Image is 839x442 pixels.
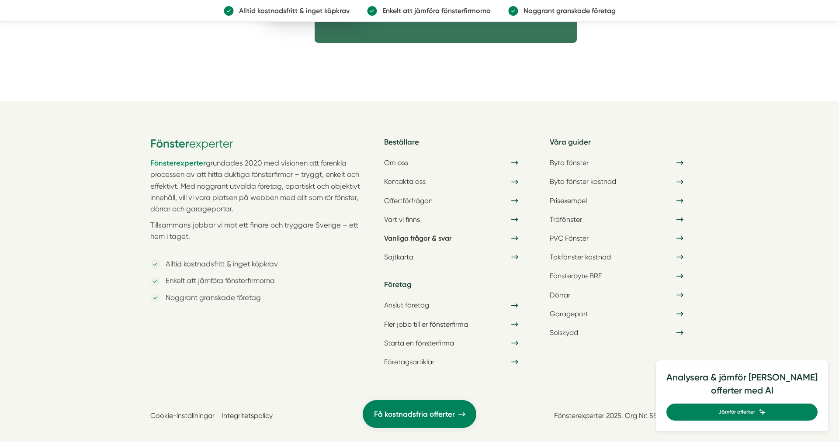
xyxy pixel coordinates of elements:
[544,174,689,189] a: Byta fönster kostnad
[160,275,275,287] p: Enkelt att jämföra fönsterfirmorna
[544,306,689,321] a: Garageport
[379,136,523,155] h5: Beställare
[554,411,689,420] a: Fönsterexperter 2025. Org Nr: 559252-5512
[544,325,689,340] a: Solskydd
[666,404,818,421] a: Jämför offerter
[363,400,476,428] a: Få kostnadsfria offerter
[150,220,368,254] p: Tillsammans jobbar vi mot ett finare och tryggare Sverige – ett hem i taget.
[544,231,689,246] a: PVC Fönster
[377,5,491,16] p: Enkelt att jämföra fönsterfirmorna
[544,287,689,303] a: Dörrar
[379,354,523,369] a: Företagsartiklar
[150,157,368,215] p: grundades 2020 med visionen att förenkla processen av att hitta duktiga fönsterfirmor – tryggt, e...
[222,411,273,420] a: Integritetspolicy
[379,174,523,189] a: Kontakta oss
[379,268,523,297] h5: Företag
[379,193,523,208] a: Offertförfrågan
[150,159,206,167] a: Fönsterexperter
[234,5,350,16] p: Alltid kostnadsfritt & inget köpkrav
[150,411,215,420] a: Cookie-inställningar
[544,212,689,227] a: Träfönster
[718,408,755,416] span: Jämför offerter
[160,292,261,304] p: Noggrant granskade företag
[544,249,689,265] a: Takfönster kostnad
[544,193,689,208] a: Prisexempel
[379,297,523,313] a: Anslut företag
[544,155,689,170] a: Byta fönster
[518,5,616,16] p: Noggrant granskade företag
[379,155,523,170] a: Om oss
[379,317,523,332] a: Fler jobb till er fönsterfirma
[544,268,689,283] a: Fönsterbyte BRF
[379,335,523,351] a: Starta en fönsterfirma
[379,212,523,227] a: Vart vi finns
[666,371,818,404] h4: Analysera & jämför [PERSON_NAME] offerter med AI
[374,408,455,420] span: Få kostnadsfria offerter
[379,231,523,246] a: Vanliga frågor & svar
[150,136,233,150] img: Fönsterexperter
[544,136,689,155] h5: Våra guider
[160,259,278,270] p: Alltid kostnadsfritt & inget köpkrav
[379,249,523,265] a: Sajtkarta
